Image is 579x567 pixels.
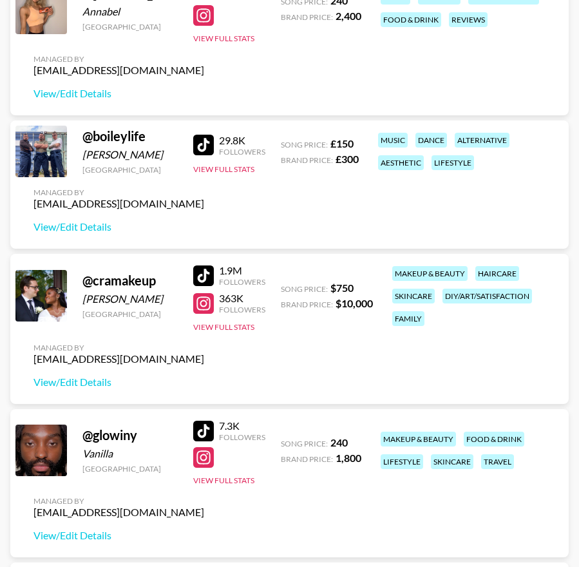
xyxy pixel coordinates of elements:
[442,289,532,303] div: diy/art/satisfaction
[392,266,468,281] div: makeup & beauty
[33,352,204,365] div: [EMAIL_ADDRESS][DOMAIN_NAME]
[381,12,441,27] div: food & drink
[219,419,265,432] div: 7.3K
[82,22,178,32] div: [GEOGRAPHIC_DATA]
[415,133,447,148] div: dance
[219,305,265,314] div: Followers
[33,506,204,519] div: [EMAIL_ADDRESS][DOMAIN_NAME]
[281,284,328,294] span: Song Price:
[336,153,359,165] strong: £ 300
[281,300,333,309] span: Brand Price:
[219,264,265,277] div: 1.9M
[33,220,204,233] a: View/Edit Details
[82,293,178,305] div: [PERSON_NAME]
[82,447,178,460] div: Vanilla
[193,322,254,332] button: View Full Stats
[481,454,514,469] div: travel
[378,133,408,148] div: music
[336,10,361,22] strong: 2,400
[432,155,474,170] div: lifestyle
[219,292,265,305] div: 363K
[33,529,204,542] a: View/Edit Details
[193,476,254,485] button: View Full Stats
[193,34,254,43] button: View Full Stats
[336,297,373,309] strong: $ 10,000
[33,197,204,210] div: [EMAIL_ADDRESS][DOMAIN_NAME]
[82,165,178,175] div: [GEOGRAPHIC_DATA]
[82,309,178,319] div: [GEOGRAPHIC_DATA]
[381,432,456,447] div: makeup & beauty
[431,454,473,469] div: skincare
[392,289,435,303] div: skincare
[82,464,178,474] div: [GEOGRAPHIC_DATA]
[33,187,204,197] div: Managed By
[378,155,424,170] div: aesthetic
[219,147,265,157] div: Followers
[330,137,354,149] strong: £ 150
[33,376,204,389] a: View/Edit Details
[281,439,328,448] span: Song Price:
[82,128,178,144] div: @ boileylife
[33,54,204,64] div: Managed By
[281,140,328,149] span: Song Price:
[219,134,265,147] div: 29.8K
[219,432,265,442] div: Followers
[82,148,178,161] div: [PERSON_NAME]
[281,155,333,165] span: Brand Price:
[464,432,524,447] div: food & drink
[82,5,178,18] div: Annabel
[281,12,333,22] span: Brand Price:
[281,454,333,464] span: Brand Price:
[449,12,488,27] div: reviews
[33,64,204,77] div: [EMAIL_ADDRESS][DOMAIN_NAME]
[219,277,265,287] div: Followers
[33,496,204,506] div: Managed By
[381,454,423,469] div: lifestyle
[455,133,509,148] div: alternative
[330,282,354,294] strong: $ 750
[33,343,204,352] div: Managed By
[82,427,178,443] div: @ glowiny
[33,87,204,100] a: View/Edit Details
[193,164,254,174] button: View Full Stats
[392,311,424,326] div: family
[336,452,361,464] strong: 1,800
[330,436,348,448] strong: 240
[475,266,519,281] div: haircare
[82,273,178,289] div: @ cramakeup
